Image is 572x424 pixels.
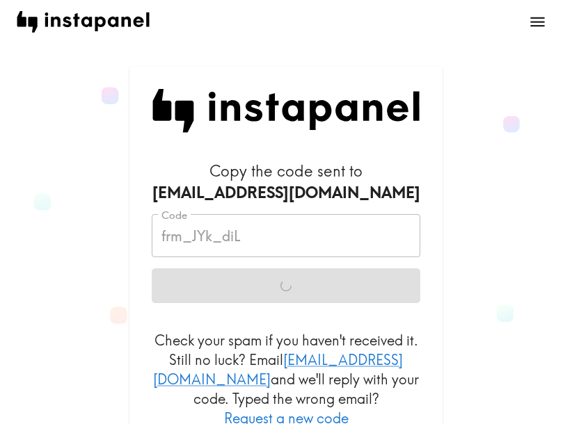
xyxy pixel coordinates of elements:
input: xxx_xxx_xxx [152,214,420,257]
img: Instapanel [152,89,420,133]
label: Code [161,208,187,223]
img: instapanel [17,11,150,33]
div: [EMAIL_ADDRESS][DOMAIN_NAME] [152,182,420,204]
h6: Copy the code sent to [152,161,420,204]
a: [EMAIL_ADDRESS][DOMAIN_NAME] [153,351,403,388]
button: open menu [520,4,555,40]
